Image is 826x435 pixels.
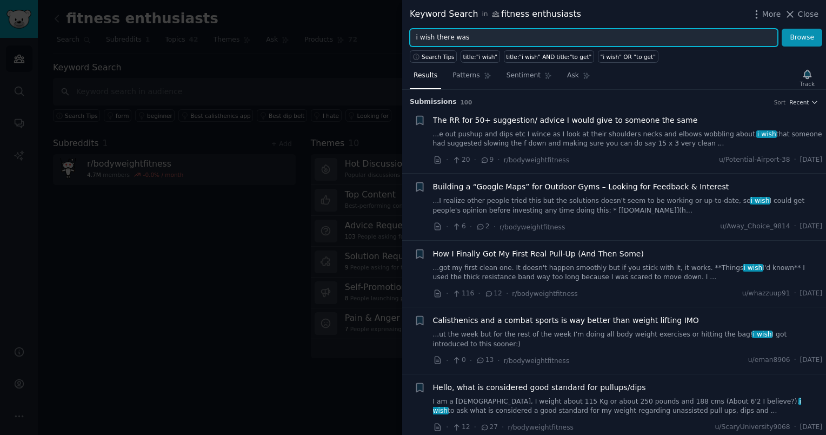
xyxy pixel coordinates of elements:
a: Building a “Google Maps” for Outdoor Gyms – Looking for Feedback & Interest [433,181,729,193]
a: Hello, what is considered good standard for pullups/dips [433,382,646,393]
span: Recent [789,98,809,106]
a: Results [410,67,441,89]
span: · [794,423,796,432]
button: More [751,9,781,20]
span: u/ScaryUniversity9068 [715,423,790,432]
span: · [794,222,796,232]
a: How I Finally Got My First Real Pull-Up (And Then Some) [433,248,644,260]
span: Results [414,71,437,81]
a: Sentiment [503,67,556,89]
span: · [474,421,476,433]
span: · [446,288,448,299]
div: title:"i wish" AND title:"to get" [506,53,591,61]
span: Sentiment [507,71,541,81]
span: · [474,154,476,166]
span: 13 [476,355,494,365]
span: 6 [452,222,465,232]
div: Sort [774,98,786,106]
a: "i wish" OR "to get" [598,50,658,63]
input: Try a keyword related to your business [410,29,778,47]
span: u/Potential-Airport-38 [719,155,790,165]
span: r/bodyweightfitness [499,223,565,231]
span: 9 [480,155,494,165]
a: ...e out pushup and dips etc I wince as I look at their shoulders necks and elbows wobbling about... [433,130,823,149]
span: i wish [750,197,770,205]
span: [DATE] [800,355,822,365]
div: Keyword Search fitness enthusiasts [410,8,581,21]
span: u/eman8906 [748,355,790,365]
span: · [470,221,472,233]
span: i wish [743,264,763,272]
span: [DATE] [800,423,822,432]
span: · [502,421,504,433]
a: Ask [563,67,594,89]
span: · [497,154,499,166]
span: More [762,9,781,20]
span: · [497,355,499,366]
a: title:"i wish" AND title:"to get" [504,50,594,63]
a: Calisthenics and a combat sports is way better than weight lifting IMO [433,315,699,326]
span: r/bodyweightfitness [504,156,569,164]
span: u/Away_Choice_9814 [720,222,790,232]
a: I am a [DEMOGRAPHIC_DATA], I weight about 115 Kg or about 250 pounds and 188 cms (About 6'2 I bel... [433,397,823,416]
span: r/bodyweightfitness [508,424,574,431]
button: Browse [782,29,822,47]
span: 116 [452,289,474,299]
span: · [470,355,472,366]
a: ...got my first clean one. It doesn't happen smoothly but if you stick with it, it works. **Thing... [433,263,823,282]
span: 12 [452,423,470,432]
span: Search Tips [422,53,455,61]
span: 0 [452,355,465,365]
span: · [506,288,508,299]
span: · [446,221,448,233]
span: 20 [452,155,470,165]
span: · [446,355,448,366]
span: [DATE] [800,155,822,165]
div: title:"i wish" [463,53,498,61]
span: Close [798,9,818,20]
span: · [794,155,796,165]
span: · [478,288,480,299]
span: in [482,10,488,19]
button: Search Tips [410,50,457,63]
span: 12 [484,289,502,299]
div: "i wish" OR "to get" [600,53,656,61]
a: title:"i wish" [461,50,500,63]
span: i wish [756,130,777,138]
span: 27 [480,423,498,432]
a: ...I realize other people tried this but the solutions doesn't seem to be working or up-to-date, ... [433,196,823,215]
span: · [494,221,496,233]
a: The RR for 50+ suggestion/ advice I would give to someone the same [433,115,698,126]
button: Close [784,9,818,20]
span: 100 [461,99,472,106]
span: Submission s [410,97,457,107]
span: [DATE] [800,222,822,232]
span: i wish [752,331,772,338]
span: · [446,154,448,166]
span: u/whazzuup91 [742,289,790,299]
span: r/bodyweightfitness [504,357,569,365]
span: · [794,355,796,365]
span: Ask [567,71,579,81]
span: 2 [476,222,489,232]
span: Patterns [452,71,479,81]
span: r/bodyweightfitness [512,290,577,298]
span: [DATE] [800,289,822,299]
a: ...ut the week but for the rest of the week I’m doing all body weight exercises or hitting the ba... [433,330,823,349]
span: · [446,421,448,433]
span: · [794,289,796,299]
button: Recent [789,98,818,106]
a: Patterns [449,67,495,89]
